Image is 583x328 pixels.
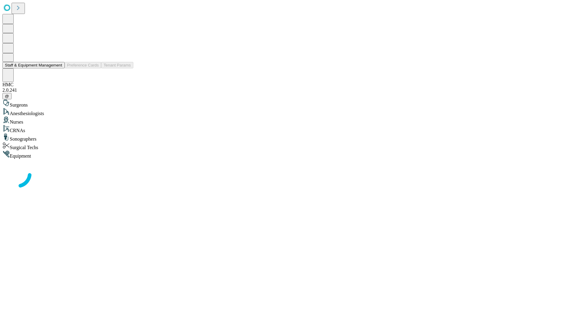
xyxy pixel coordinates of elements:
[2,62,65,68] button: Staff & Equipment Management
[2,82,581,87] div: HMC
[2,99,581,108] div: Surgeons
[2,87,581,93] div: 2.0.241
[2,150,581,159] div: Equipment
[2,133,581,142] div: Sonographers
[65,62,101,68] button: Preference Cards
[2,108,581,116] div: Anesthesiologists
[101,62,133,68] button: Tenant Params
[2,116,581,125] div: Nurses
[5,94,9,98] span: @
[2,93,12,99] button: @
[2,142,581,150] div: Surgical Techs
[2,125,581,133] div: CRNAs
